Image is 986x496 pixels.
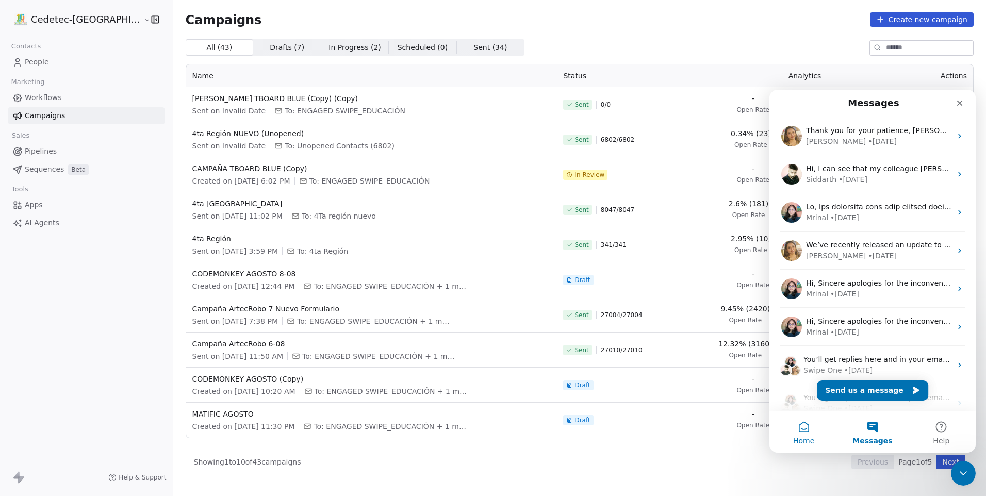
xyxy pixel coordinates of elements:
a: SequencesBeta [8,161,165,178]
button: Messages [69,322,137,363]
span: - [752,409,754,419]
span: 0.34% (23) [731,128,771,139]
span: To: ENGAGED SWIPE_EDUCACIÓN + 1 more [314,281,468,291]
span: - [752,93,754,104]
span: - [752,163,754,174]
span: To: ENGAGED SWIPE_EDUCACIÓN [309,176,430,186]
div: Swipe One [34,313,73,324]
span: Sequences [25,164,64,175]
span: Open Rate [734,141,767,149]
span: To: ENGAGED SWIPE_EDUCACIÓN [285,106,405,116]
span: Open Rate [729,316,762,324]
span: - [752,374,754,384]
span: Open Rate [736,386,769,394]
span: - [752,269,754,279]
span: CODEMONKEY AGOSTO (Copy) [192,374,551,384]
span: Sent [574,346,588,354]
div: • [DATE] [75,313,104,324]
span: People [25,57,49,68]
span: Contacts [7,39,45,54]
a: Workflows [8,89,165,106]
span: Campaigns [186,12,262,27]
span: Sent on [DATE] 7:38 PM [192,316,278,326]
span: Open Rate [732,211,765,219]
span: You’ll get replies here and in your email: ✉️ [EMAIL_ADDRESS][DOMAIN_NAME] Our usual reply time 🕒... [34,266,429,274]
span: 2.6% (181) [729,199,769,209]
div: [PERSON_NAME] [37,161,96,172]
span: Created on [DATE] 10:20 AM [192,386,295,396]
th: Status [557,64,686,87]
div: • [DATE] [69,85,98,95]
div: • [DATE] [98,161,127,172]
span: Cedetec-[GEOGRAPHIC_DATA] [31,13,141,26]
img: IMAGEN%2010%20A%C3%83%C2%91OS.png [14,13,27,26]
span: Sent [574,311,588,319]
span: Sent [574,241,588,249]
span: 4ta Región NUEVO (Unopened) [192,128,551,139]
img: Harinder avatar [19,312,31,325]
img: Mrinal avatar [15,304,27,317]
span: To: ENGAGED SWIPE_EDUCACIÓN + 1 more [315,386,469,396]
span: Draft [574,381,590,389]
span: Messages [83,348,123,355]
iframe: Intercom live chat [769,90,976,453]
a: People [8,54,165,71]
span: Draft [574,276,590,284]
button: Send us a message [47,290,159,311]
span: 4ta Región [192,234,551,244]
span: CAMPAÑA TBOARD BLUE (Copy) [192,163,551,174]
span: Scheduled ( 0 ) [398,42,448,53]
img: Siddarth avatar [10,312,23,325]
span: 6802 / 6802 [601,136,634,144]
span: To: ENGAGED SWIPE_EDUCACIÓN + 1 more [302,351,457,361]
span: To: ENGAGED SWIPE_EDUCACIÓN + 1 more [297,316,452,326]
span: Open Rate [736,421,769,429]
div: Mrinal [37,237,59,248]
span: Showing 1 to 10 of 43 campaigns [194,457,301,467]
span: Sent [574,136,588,144]
span: Tools [7,181,32,197]
button: Cedetec-[GEOGRAPHIC_DATA] [12,11,137,28]
span: CODEMONKEY AGOSTO 8-08 [192,269,551,279]
span: Open Rate [736,281,769,289]
span: Beta [68,164,89,175]
button: Create new campaign [870,12,974,27]
span: Sent on [DATE] 11:02 PM [192,211,283,221]
span: Sales [7,128,34,143]
a: Apps [8,196,165,213]
span: Sent ( 34 ) [473,42,507,53]
span: Open Rate [729,351,762,359]
span: Home [24,348,45,355]
span: Drafts ( 7 ) [270,42,304,53]
span: Sent [574,101,588,109]
span: Campaigns [25,110,65,121]
div: • [DATE] [61,123,90,134]
span: MATIFIC AGOSTO [192,409,551,419]
span: Campaña ArtecRobo 6-08 [192,339,551,349]
img: Profile image for Siddarth [12,74,32,95]
span: Created on [DATE] 12:44 PM [192,281,295,291]
span: Pipelines [25,146,57,157]
span: Campaña ArtecRobo 7 Nuevo Formulario [192,304,551,314]
span: 27010 / 27010 [601,346,643,354]
span: To: 4ta Región [297,246,348,256]
img: Profile image for Mrinal [12,189,32,209]
th: Actions [924,64,973,87]
div: Mrinal [37,123,59,134]
img: Profile image for Mrinal [12,227,32,247]
div: • [DATE] [75,275,104,286]
span: Workflows [25,92,62,103]
span: Open Rate [736,176,769,184]
span: Open Rate [734,246,767,254]
span: 2.95% (10) [731,234,771,244]
span: 27004 / 27004 [601,311,643,319]
span: 341 / 341 [601,241,627,249]
div: Swipe One [34,275,73,286]
span: In Review [574,171,604,179]
button: Next [936,455,965,469]
span: You’ll get replies here and in your email: ✉️ [EMAIL_ADDRESS][DOMAIN_NAME] Our usual reply time 🕒... [34,304,429,312]
span: AI Agents [25,218,59,228]
th: Analytics [686,64,923,87]
div: Mrinal [37,199,59,210]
